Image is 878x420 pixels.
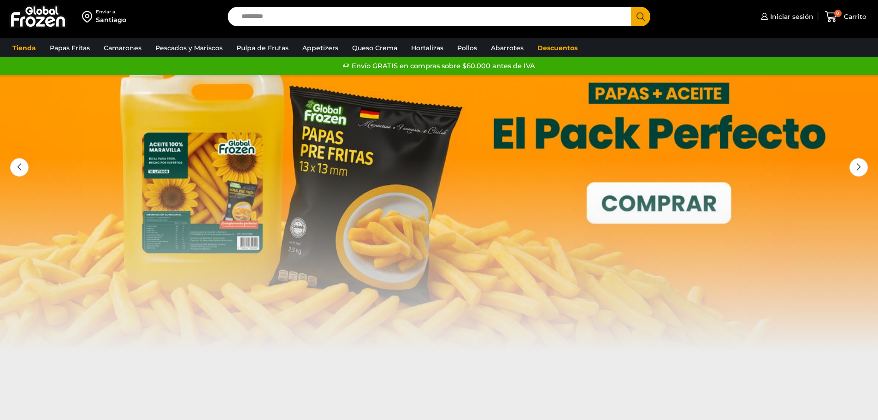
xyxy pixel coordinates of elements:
[348,39,402,57] a: Queso Crema
[768,12,813,21] span: Iniciar sesión
[759,7,813,26] a: Iniciar sesión
[96,9,126,15] div: Enviar a
[82,9,96,24] img: address-field-icon.svg
[453,39,482,57] a: Pollos
[631,7,650,26] button: Search button
[232,39,293,57] a: Pulpa de Frutas
[823,6,869,28] a: 0 Carrito
[99,39,146,57] a: Camarones
[10,158,29,177] div: Previous slide
[151,39,227,57] a: Pescados y Mariscos
[407,39,448,57] a: Hortalizas
[849,158,868,177] div: Next slide
[486,39,528,57] a: Abarrotes
[45,39,94,57] a: Papas Fritas
[842,12,866,21] span: Carrito
[8,39,41,57] a: Tienda
[533,39,582,57] a: Descuentos
[834,10,842,17] span: 0
[298,39,343,57] a: Appetizers
[96,15,126,24] div: Santiago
